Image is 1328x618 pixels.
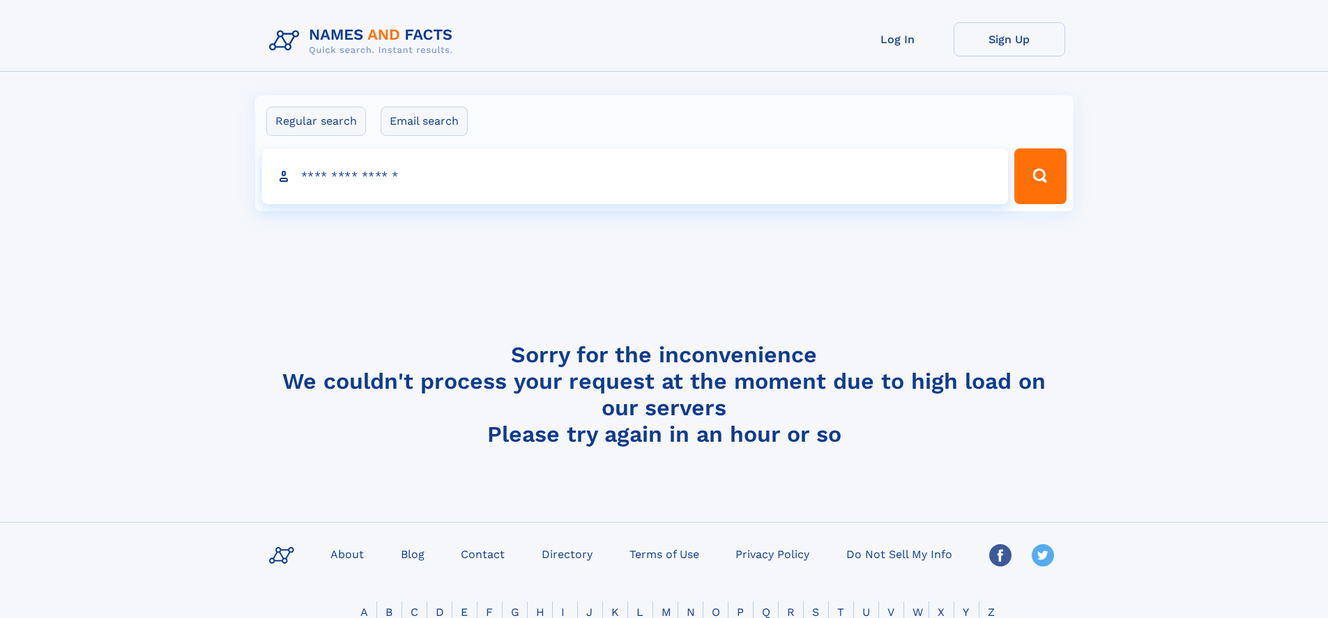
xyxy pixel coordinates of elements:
a: Do Not Sell My Info [841,543,958,564]
input: search input [262,148,1009,204]
a: Privacy Policy [730,543,815,564]
a: Directory [536,543,598,564]
label: Email search [381,107,468,136]
img: Facebook [989,544,1012,566]
a: Terms of Use [624,543,705,564]
img: Twitter [1032,544,1054,566]
button: Search Button [1014,148,1066,204]
a: Log In [842,22,954,56]
label: Regular search [266,107,366,136]
a: About [325,543,369,564]
a: Sign Up [954,22,1065,56]
img: Logo Names and Facts [264,22,464,60]
a: Blog [395,543,430,564]
a: Contact [455,543,510,564]
h4: Sorry for the inconvenience We couldn't process your request at the moment due to high load on ou... [264,341,1065,447]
